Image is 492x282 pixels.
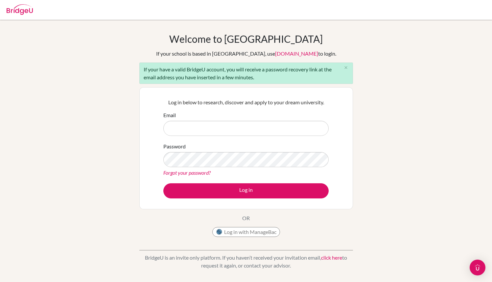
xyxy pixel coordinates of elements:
a: [DOMAIN_NAME] [275,50,318,57]
a: click here [321,254,342,261]
div: If your have a valid BridgeU account, you will receive a password recovery link at the email addr... [139,63,353,84]
div: Open Intercom Messenger [470,260,485,275]
button: Log in [163,183,329,198]
a: Forgot your password? [163,169,211,176]
button: Close [340,63,353,73]
h1: Welcome to [GEOGRAPHIC_DATA] [169,33,323,45]
p: Log in below to research, discover and apply to your dream university. [163,98,329,106]
button: Log in with ManageBac [212,227,280,237]
p: BridgeU is an invite only platform. If you haven’t received your invitation email, to request it ... [139,254,353,269]
p: OR [242,214,250,222]
label: Email [163,111,176,119]
div: If your school is based in [GEOGRAPHIC_DATA], use to login. [156,50,336,58]
img: Bridge-U [7,4,33,15]
i: close [343,65,348,70]
label: Password [163,142,186,150]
